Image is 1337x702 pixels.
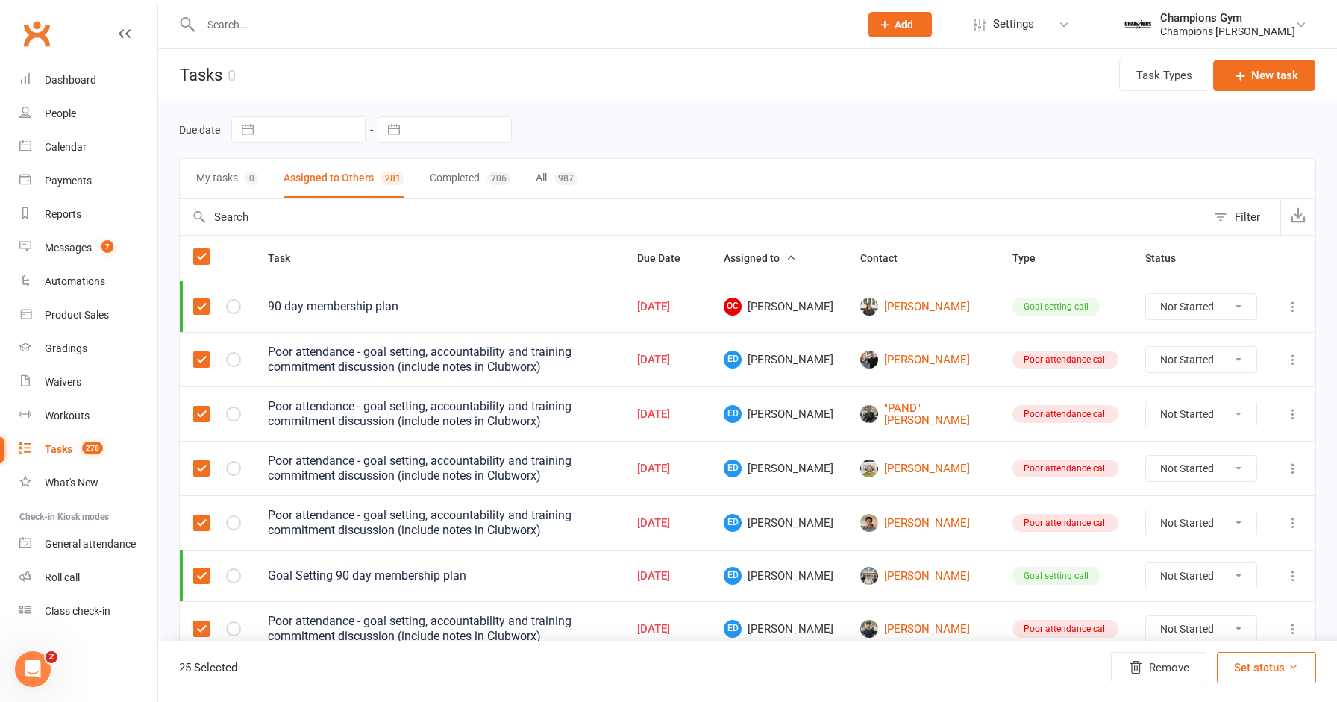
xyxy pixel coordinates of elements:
[1217,652,1316,683] button: Set status
[1206,199,1280,235] button: Filter
[1123,10,1153,40] img: thumb_image1583738905.png
[487,172,510,185] div: 706
[19,198,157,231] a: Reports
[45,208,81,220] div: Reports
[268,249,307,267] button: Task
[1012,620,1118,638] div: Poor attendance call
[19,298,157,332] a: Product Sales
[381,172,404,185] div: 281
[860,252,914,264] span: Contact
[860,402,986,427] a: "PAND" [PERSON_NAME]
[19,231,157,265] a: Messages 7
[1145,252,1192,264] span: Status
[158,49,236,101] h1: Tasks
[268,454,610,483] div: Poor attendance - goal setting, accountability and training commitment discussion (include notes ...
[1160,11,1295,25] div: Champions Gym
[860,351,878,369] img: Edmond Whyte
[860,298,878,316] img: Jordan Handcock
[724,298,742,316] span: OC
[724,351,742,369] span: ED
[724,514,742,532] span: ED
[19,97,157,131] a: People
[19,466,157,500] a: What's New
[1012,298,1100,316] div: Goal setting call
[228,66,236,84] div: 0
[860,249,914,267] button: Contact
[101,240,113,253] span: 7
[45,538,136,550] div: General attendance
[45,175,92,187] div: Payments
[268,345,610,374] div: Poor attendance - goal setting, accountability and training commitment discussion (include notes ...
[1012,249,1052,267] button: Type
[245,172,258,185] div: 0
[724,567,742,585] span: ED
[196,14,849,35] input: Search...
[724,405,742,423] span: ED
[18,15,55,52] a: Clubworx
[268,252,307,264] span: Task
[860,405,878,423] img: "PAND" Thanyarat Kookkhunthod
[724,249,796,267] button: Assigned to
[194,661,237,674] span: Selected
[268,568,610,583] div: Goal Setting 90 day membership plan
[724,620,833,638] span: [PERSON_NAME]
[19,366,157,399] a: Waivers
[724,567,833,585] span: [PERSON_NAME]
[860,460,986,477] a: [PERSON_NAME]
[1012,514,1118,532] div: Poor attendance call
[45,242,92,254] div: Messages
[82,442,103,454] span: 278
[15,651,51,687] iframe: Intercom live chat
[284,159,404,198] button: Assigned to Others281
[637,623,697,636] div: [DATE]
[180,199,1206,235] input: Search
[860,514,986,532] a: [PERSON_NAME]
[1012,460,1118,477] div: Poor attendance call
[268,508,610,538] div: Poor attendance - goal setting, accountability and training commitment discussion (include notes ...
[45,605,110,617] div: Class check-in
[45,477,98,489] div: What's New
[45,571,80,583] div: Roll call
[45,342,87,354] div: Gradings
[1145,249,1192,267] button: Status
[637,252,697,264] span: Due Date
[554,172,577,185] div: 987
[19,527,157,561] a: General attendance kiosk mode
[19,433,157,466] a: Tasks 278
[860,460,878,477] img: Tom Marshall
[993,7,1034,41] span: Settings
[860,567,878,585] img: Joanna Connolly
[637,249,697,267] button: Due Date
[19,131,157,164] a: Calendar
[19,63,157,97] a: Dashboard
[860,567,986,585] a: [PERSON_NAME]
[19,595,157,628] a: Class kiosk mode
[1213,60,1315,91] button: New task
[19,561,157,595] a: Roll call
[19,332,157,366] a: Gradings
[860,298,986,316] a: [PERSON_NAME]
[19,399,157,433] a: Workouts
[268,399,610,429] div: Poor attendance - goal setting, accountability and training commitment discussion (include notes ...
[724,351,833,369] span: [PERSON_NAME]
[45,376,81,388] div: Waivers
[45,309,109,321] div: Product Sales
[860,514,878,532] img: Jason Chan
[19,164,157,198] a: Payments
[1012,567,1100,585] div: Goal setting call
[196,159,258,198] button: My tasks0
[724,460,833,477] span: [PERSON_NAME]
[724,620,742,638] span: ED
[895,19,913,31] span: Add
[1012,252,1052,264] span: Type
[637,517,697,530] div: [DATE]
[1012,405,1118,423] div: Poor attendance call
[860,620,986,638] a: [PERSON_NAME]
[45,410,90,421] div: Workouts
[637,463,697,475] div: [DATE]
[637,570,697,583] div: [DATE]
[637,408,697,421] div: [DATE]
[179,124,220,136] label: Due date
[637,301,697,313] div: [DATE]
[45,107,76,119] div: People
